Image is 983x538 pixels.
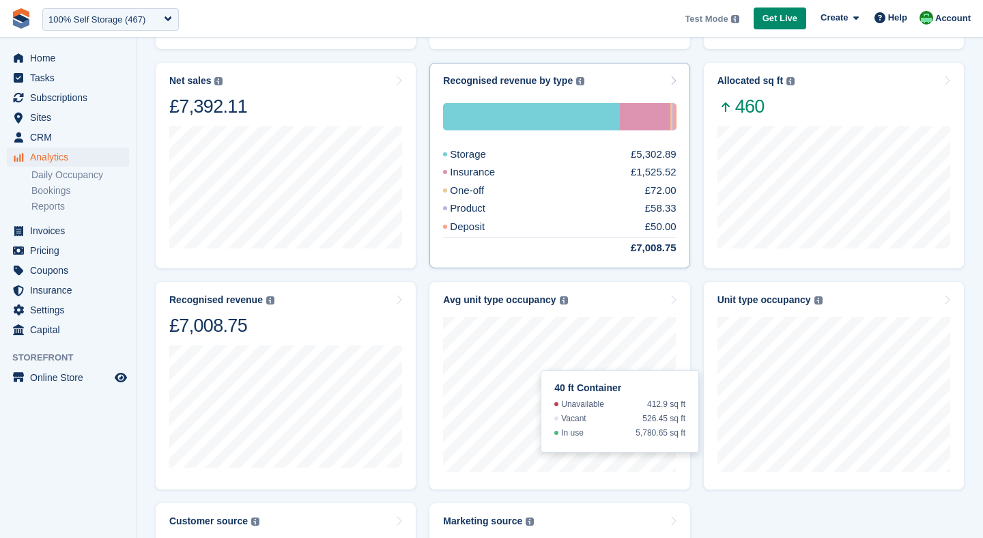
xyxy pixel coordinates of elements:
[717,95,795,118] span: 460
[443,515,522,527] div: Marketing source
[169,75,211,87] div: Net sales
[631,147,676,162] div: £5,302.89
[763,12,797,25] span: Get Live
[443,183,517,199] div: One-off
[717,75,783,87] div: Allocated sq ft
[443,75,573,87] div: Recognised revenue by type
[214,77,223,85] img: icon-info-grey-7440780725fd019a000dd9b08b2336e03edf1995a4989e88bcd33f0948082b44.svg
[620,103,670,130] div: Insurance
[12,351,136,365] span: Storefront
[443,147,519,162] div: Storage
[645,201,676,216] div: £58.33
[7,48,129,68] a: menu
[443,165,528,180] div: Insurance
[7,320,129,339] a: menu
[443,201,518,216] div: Product
[30,108,112,127] span: Sites
[169,314,274,337] div: £7,008.75
[674,103,676,130] div: Deposit
[888,11,907,25] span: Help
[7,128,129,147] a: menu
[7,221,129,240] a: menu
[7,88,129,107] a: menu
[266,296,274,305] img: icon-info-grey-7440780725fd019a000dd9b08b2336e03edf1995a4989e88bcd33f0948082b44.svg
[30,320,112,339] span: Capital
[754,8,806,30] a: Get Live
[30,128,112,147] span: CRM
[814,296,823,305] img: icon-info-grey-7440780725fd019a000dd9b08b2336e03edf1995a4989e88bcd33f0948082b44.svg
[526,518,534,526] img: icon-info-grey-7440780725fd019a000dd9b08b2336e03edf1995a4989e88bcd33f0948082b44.svg
[30,68,112,87] span: Tasks
[731,15,739,23] img: icon-info-grey-7440780725fd019a000dd9b08b2336e03edf1995a4989e88bcd33f0948082b44.svg
[7,261,129,280] a: menu
[169,515,248,527] div: Customer source
[560,296,568,305] img: icon-info-grey-7440780725fd019a000dd9b08b2336e03edf1995a4989e88bcd33f0948082b44.svg
[169,294,263,306] div: Recognised revenue
[7,68,129,87] a: menu
[821,11,848,25] span: Create
[443,103,619,130] div: Storage
[645,183,676,199] div: £72.00
[576,77,584,85] img: icon-info-grey-7440780725fd019a000dd9b08b2336e03edf1995a4989e88bcd33f0948082b44.svg
[30,221,112,240] span: Invoices
[30,88,112,107] span: Subscriptions
[30,241,112,260] span: Pricing
[786,77,795,85] img: icon-info-grey-7440780725fd019a000dd9b08b2336e03edf1995a4989e88bcd33f0948082b44.svg
[7,147,129,167] a: menu
[48,13,145,27] div: 100% Self Storage (467)
[30,48,112,68] span: Home
[7,281,129,300] a: menu
[7,368,129,387] a: menu
[169,95,247,118] div: £7,392.11
[645,219,676,235] div: £50.00
[31,200,129,213] a: Reports
[11,8,31,29] img: stora-icon-8386f47178a22dfd0bd8f6a31ec36ba5ce8667c1dd55bd0f319d3a0aa187defe.svg
[631,165,676,180] div: £1,525.52
[31,184,129,197] a: Bookings
[31,169,129,182] a: Daily Occupancy
[598,240,676,256] div: £7,008.75
[30,147,112,167] span: Analytics
[7,241,129,260] a: menu
[113,369,129,386] a: Preview store
[443,219,517,235] div: Deposit
[443,294,556,306] div: Avg unit type occupancy
[30,300,112,320] span: Settings
[30,281,112,300] span: Insurance
[717,294,811,306] div: Unit type occupancy
[685,12,728,26] span: Test Mode
[670,103,673,130] div: One-off
[30,368,112,387] span: Online Store
[920,11,933,25] img: Laura Carlisle
[30,261,112,280] span: Coupons
[7,108,129,127] a: menu
[7,300,129,320] a: menu
[672,103,674,130] div: Product
[935,12,971,25] span: Account
[251,518,259,526] img: icon-info-grey-7440780725fd019a000dd9b08b2336e03edf1995a4989e88bcd33f0948082b44.svg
